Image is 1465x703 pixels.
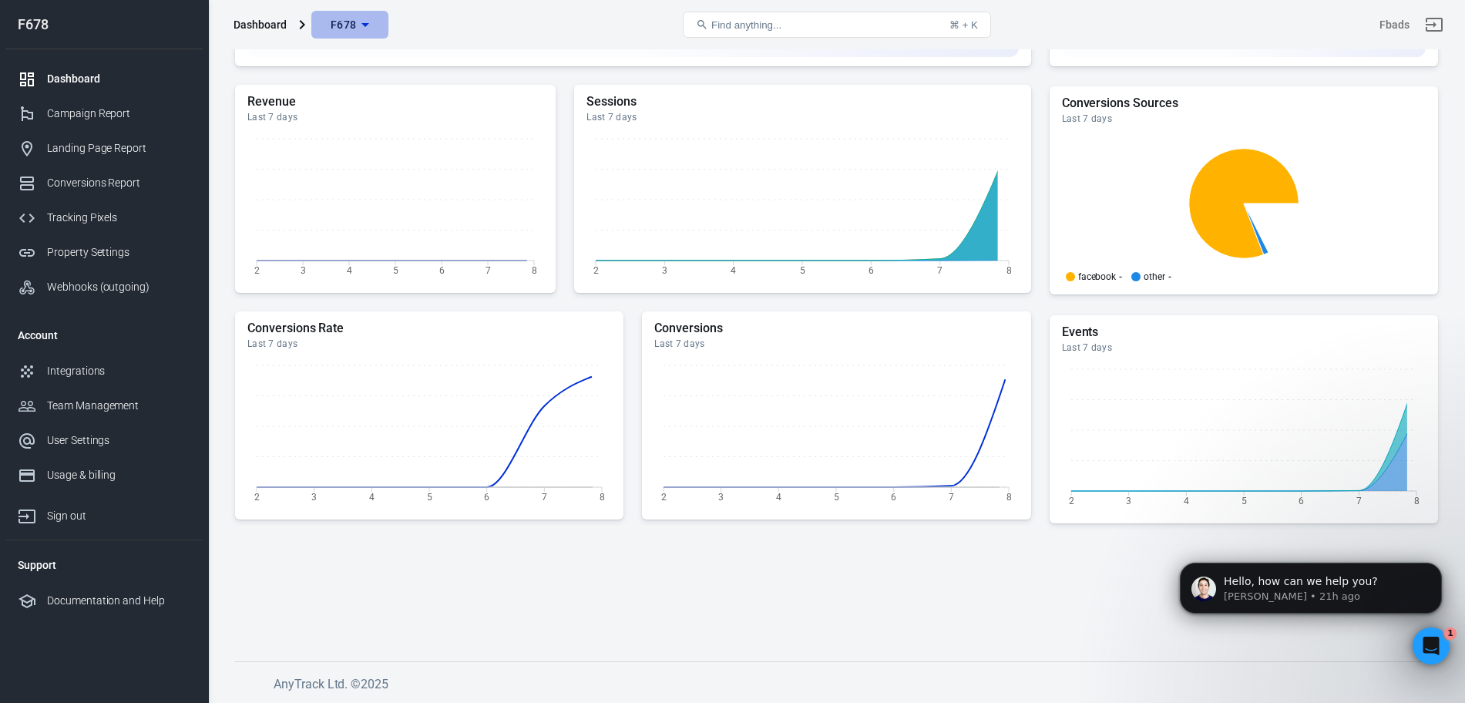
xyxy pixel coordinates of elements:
tspan: 2 [254,491,260,502]
a: Conversions Report [5,166,203,200]
li: Account [5,317,203,354]
div: Integrations [47,363,190,379]
tspan: 3 [719,491,724,502]
div: Usage & billing [47,467,190,483]
a: Campaign Report [5,96,203,131]
h5: Conversions Rate [247,321,611,336]
div: ⌘ + K [949,19,978,31]
div: Last 7 days [247,111,543,123]
div: Last 7 days [247,338,611,350]
tspan: 6 [1299,495,1304,506]
a: Usage & billing [5,458,203,493]
tspan: 7 [949,491,954,502]
tspan: 6 [892,491,897,502]
tspan: 5 [427,491,432,502]
a: Team Management [5,388,203,423]
div: F678 [5,18,203,32]
div: Documentation and Help [47,593,190,609]
span: - [1119,272,1122,281]
div: Campaign Report [47,106,190,122]
tspan: 8 [532,264,537,275]
p: facebook [1078,272,1117,281]
tspan: 4 [776,491,781,502]
tspan: 4 [369,491,375,502]
a: Webhooks (outgoing) [5,270,203,304]
a: Sign out [1416,6,1453,43]
tspan: 2 [593,264,599,275]
div: Last 7 days [1062,113,1426,125]
h5: Conversions Sources [1062,96,1426,111]
tspan: 8 [600,491,605,502]
div: Sign out [47,508,190,524]
tspan: 8 [1006,264,1012,275]
iframe: Intercom live chat [1413,627,1450,664]
tspan: 2 [1068,495,1074,506]
tspan: 2 [661,491,667,502]
h5: Revenue [247,94,543,109]
tspan: 3 [662,264,667,275]
tspan: 6 [484,491,489,502]
div: Last 7 days [586,111,1018,123]
tspan: 3 [301,264,306,275]
tspan: 5 [800,264,805,275]
tspan: 5 [834,491,839,502]
h6: AnyTrack Ltd. © 2025 [274,674,1430,694]
div: Conversions Report [47,175,190,191]
a: Property Settings [5,235,203,270]
tspan: 3 [1126,495,1131,506]
a: Integrations [5,354,203,388]
a: Landing Page Report [5,131,203,166]
tspan: 4 [347,264,352,275]
span: - [1168,272,1171,281]
tspan: 3 [311,491,317,502]
div: Landing Page Report [47,140,190,156]
div: Tracking Pixels [47,210,190,226]
tspan: 2 [254,264,260,275]
tspan: 5 [1241,495,1246,506]
div: Last 7 days [1062,341,1426,354]
tspan: 7 [486,264,491,275]
li: Support [5,547,203,584]
iframe: Intercom notifications message [1157,530,1465,661]
span: Find anything... [711,19,781,31]
div: User Settings [47,432,190,449]
h5: Sessions [586,94,1018,109]
tspan: 7 [542,491,547,502]
tspan: 4 [731,264,736,275]
tspan: 4 [1184,495,1189,506]
a: Sign out [5,493,203,533]
tspan: 8 [1006,491,1012,502]
tspan: 5 [393,264,398,275]
button: Find anything...⌘ + K [683,12,991,38]
h5: Conversions [654,321,1018,336]
div: Property Settings [47,244,190,261]
p: other [1144,272,1165,281]
tspan: 6 [869,264,874,275]
div: Webhooks (outgoing) [47,279,190,295]
a: Dashboard [5,62,203,96]
div: Dashboard [47,71,190,87]
a: Tracking Pixels [5,200,203,235]
h5: Events [1062,325,1426,340]
span: F678 [331,15,357,35]
div: Team Management [47,398,190,414]
tspan: 6 [439,264,445,275]
tspan: 7 [937,264,943,275]
span: 1 [1444,627,1457,640]
tspan: 8 [1413,495,1419,506]
div: Last 7 days [654,338,1018,350]
a: User Settings [5,423,203,458]
tspan: 7 [1356,495,1362,506]
div: Account id: tR2bt8Tt [1379,17,1410,33]
div: Dashboard [234,17,287,32]
button: F678 [311,11,388,39]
